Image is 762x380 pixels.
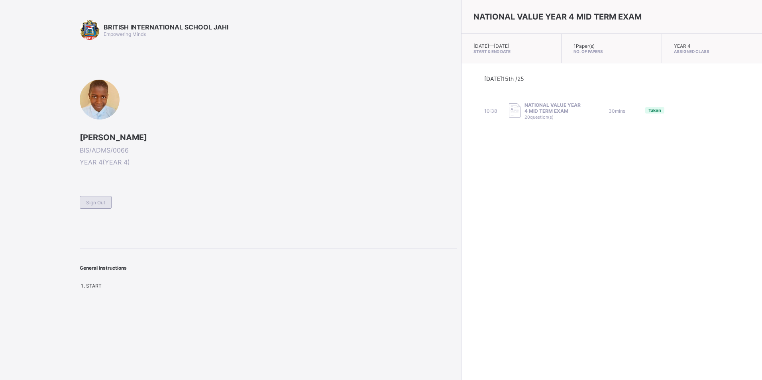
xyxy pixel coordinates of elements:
span: NATIONAL VALUE YEAR 4 MID TERM EXAM [473,12,642,22]
span: NATIONAL VALUE YEAR 4 MID TERM EXAM [524,102,585,114]
span: Sign Out [86,200,105,206]
span: YEAR 4 ( YEAR 4 ) [80,158,457,166]
span: General Instructions [80,265,127,271]
span: START [86,283,102,289]
span: Taken [648,108,661,113]
span: [DATE] 15th /25 [484,75,524,82]
span: YEAR 4 [674,43,691,49]
span: 20 question(s) [524,114,554,120]
span: Empowering Minds [104,31,146,37]
img: take_paper.cd97e1aca70de81545fe8e300f84619e.svg [509,103,520,118]
span: BIS/ADMS/0066 [80,146,457,154]
span: 10:38 [484,108,497,114]
span: 1 Paper(s) [573,43,595,49]
span: No. of Papers [573,49,649,54]
span: 30 mins [609,108,625,114]
span: [DATE] — [DATE] [473,43,509,49]
span: BRITISH INTERNATIONAL SCHOOL JAHI [104,23,228,31]
span: Assigned Class [674,49,750,54]
span: [PERSON_NAME] [80,133,457,142]
span: Start & End Date [473,49,549,54]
